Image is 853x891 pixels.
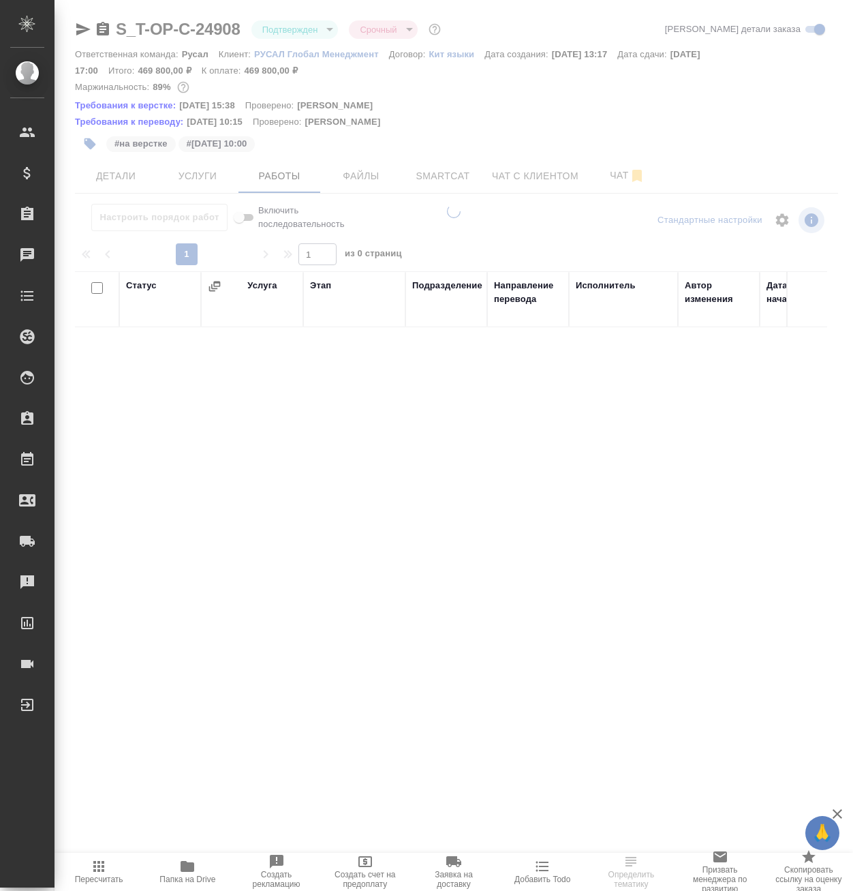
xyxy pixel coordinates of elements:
span: Заявка на доставку [418,870,490,889]
button: Папка на Drive [143,853,232,891]
button: Определить тематику [587,853,675,891]
span: Пересчитать [75,875,123,884]
div: Статус [126,279,157,292]
div: Исполнитель [576,279,636,292]
div: Автор изменения [685,279,753,306]
button: Добавить Todo [498,853,587,891]
span: Создать счет на предоплату [329,870,401,889]
button: Пересчитать [55,853,143,891]
button: Создать рекламацию [232,853,320,891]
button: Создать счет на предоплату [321,853,409,891]
span: Определить тематику [595,870,667,889]
button: Заявка на доставку [409,853,498,891]
button: Скопировать ссылку на оценку заказа [764,853,853,891]
div: Этап [310,279,331,292]
button: Сгруппировать [208,280,221,293]
div: Подразделение [412,279,482,292]
button: 🙏 [805,816,839,850]
div: Услуга [247,279,277,292]
span: Создать рекламацию [240,870,312,889]
div: Дата начала [766,279,821,306]
span: Папка на Drive [159,875,215,884]
div: Направление перевода [494,279,562,306]
button: Призвать менеджера по развитию [676,853,764,891]
span: 🙏 [811,819,834,847]
span: Добавить Todo [514,875,570,884]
